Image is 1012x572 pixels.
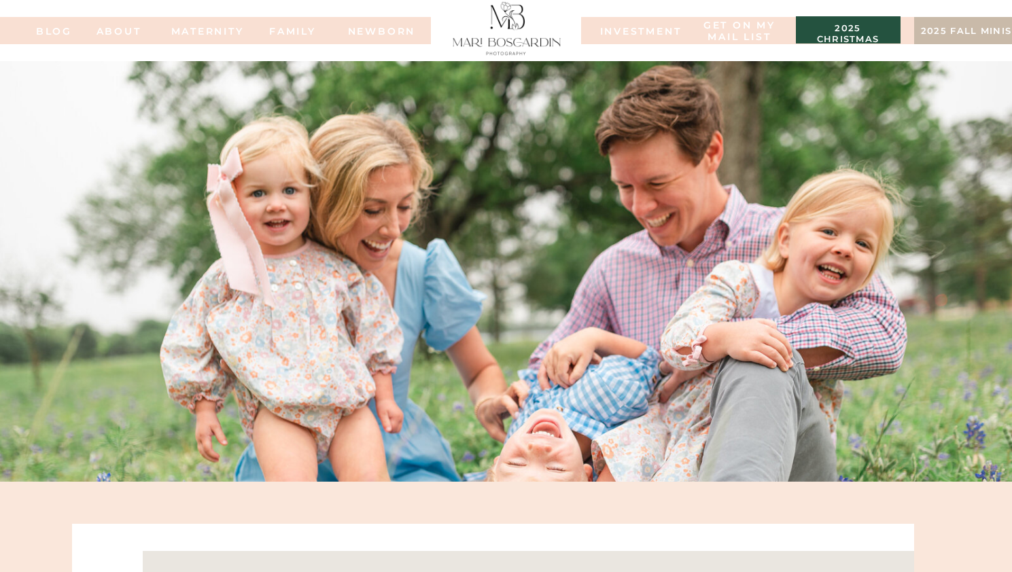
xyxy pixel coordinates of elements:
[171,26,226,35] a: MATERNITY
[600,26,668,35] a: INVESTMENT
[343,26,421,35] a: NEWBORN
[921,26,1012,39] a: 2025 fall minis
[266,26,320,35] a: FAMILy
[82,26,156,35] a: ABOUT
[701,20,778,43] a: Get on my MAIL list
[27,26,82,35] a: BLOG
[803,23,894,37] a: 2025 christmas minis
